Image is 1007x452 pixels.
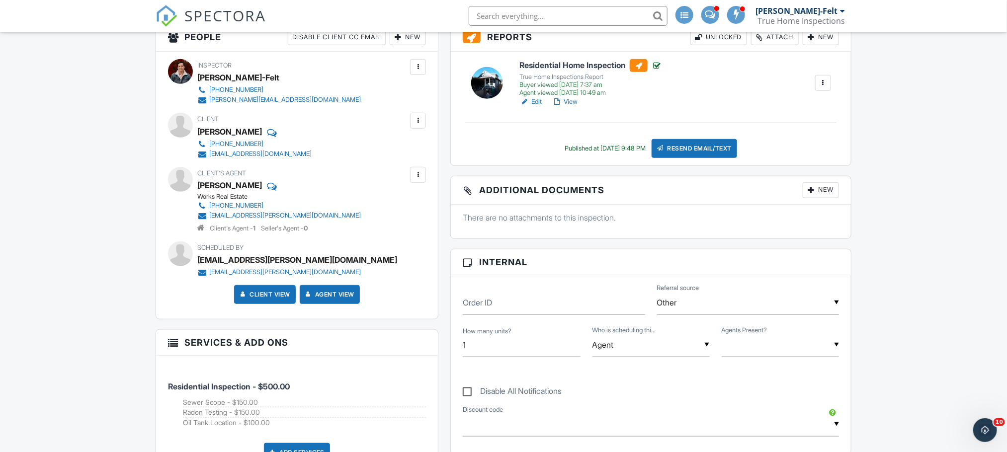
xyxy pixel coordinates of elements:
[253,225,255,232] strong: 1
[519,59,662,97] a: Residential Home Inspection True Home Inspections Report Buyer viewed [DATE] 7:37 am Agent viewed...
[156,330,438,356] h3: Services & Add ons
[751,29,799,45] div: Attach
[210,225,257,232] span: Client's Agent -
[463,405,503,414] label: Discount code
[197,62,232,69] span: Inspector
[451,249,851,275] h3: Internal
[209,212,361,220] div: [EMAIL_ADDRESS][PERSON_NAME][DOMAIN_NAME]
[690,29,747,45] div: Unlocked
[197,169,246,177] span: Client's Agent
[755,6,838,16] div: [PERSON_NAME]-Felt
[197,115,219,123] span: Client
[652,139,737,158] div: Resend Email/Text
[197,95,361,105] a: [PERSON_NAME][EMAIL_ADDRESS][DOMAIN_NAME]
[994,418,1005,426] span: 10
[803,29,839,45] div: New
[156,23,438,52] h3: People
[156,5,177,27] img: The Best Home Inspection Software - Spectora
[451,23,851,52] h3: Reports
[261,225,308,232] span: Seller's Agent -
[197,211,361,221] a: [EMAIL_ADDRESS][PERSON_NAME][DOMAIN_NAME]
[197,124,262,139] div: [PERSON_NAME]
[463,333,580,357] input: How many units?
[197,252,397,267] div: [EMAIL_ADDRESS][PERSON_NAME][DOMAIN_NAME]
[722,326,767,335] label: Agents Present?
[183,407,426,418] li: Add on: Radon Testing
[304,225,308,232] strong: 0
[390,29,426,45] div: New
[183,397,426,408] li: Add on: Sewer Scope
[463,327,511,336] label: How many units?
[469,6,668,26] input: Search everything...
[519,97,542,107] a: Edit
[209,140,263,148] div: [PHONE_NUMBER]
[197,178,262,193] a: [PERSON_NAME]
[463,386,562,399] label: Disable All Notifications
[238,290,290,300] a: Client View
[519,81,662,89] div: Buyer viewed [DATE] 7:37 am
[803,182,839,198] div: New
[197,85,361,95] a: [PHONE_NUMBER]
[197,267,389,277] a: [EMAIL_ADDRESS][PERSON_NAME][DOMAIN_NAME]
[209,96,361,104] div: [PERSON_NAME][EMAIL_ADDRESS][DOMAIN_NAME]
[303,290,354,300] a: Agent View
[209,268,361,276] div: [EMAIL_ADDRESS][PERSON_NAME][DOMAIN_NAME]
[184,5,266,26] span: SPECTORA
[168,363,426,435] li: Service: Residential Inspection
[197,201,361,211] a: [PHONE_NUMBER]
[519,89,662,97] div: Agent viewed [DATE] 10:49 am
[973,418,997,442] iframe: Intercom live chat
[463,212,839,223] p: There are no attachments to this inspection.
[565,145,646,152] div: Published at [DATE] 9:48 PM
[519,59,662,72] h6: Residential Home Inspection
[288,29,386,45] div: Disable Client CC Email
[463,297,492,308] label: Order ID
[197,149,312,159] a: [EMAIL_ADDRESS][DOMAIN_NAME]
[197,244,244,251] span: Scheduled By
[552,97,578,107] a: View
[657,284,699,293] label: Referral source
[209,150,312,158] div: [EMAIL_ADDRESS][DOMAIN_NAME]
[757,16,845,26] div: True Home Inspections
[197,193,369,201] div: Works Real Estate
[592,326,656,335] label: Who is scheduling this inspection?
[451,176,851,205] h3: Additional Documents
[168,381,290,391] span: Residential Inspection - $500.00
[519,73,662,81] div: True Home Inspections Report
[209,202,263,210] div: [PHONE_NUMBER]
[183,418,426,428] li: Add on: Oil Tank Location
[209,86,263,94] div: [PHONE_NUMBER]
[156,13,266,34] a: SPECTORA
[197,70,279,85] div: [PERSON_NAME]-Felt
[197,139,312,149] a: [PHONE_NUMBER]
